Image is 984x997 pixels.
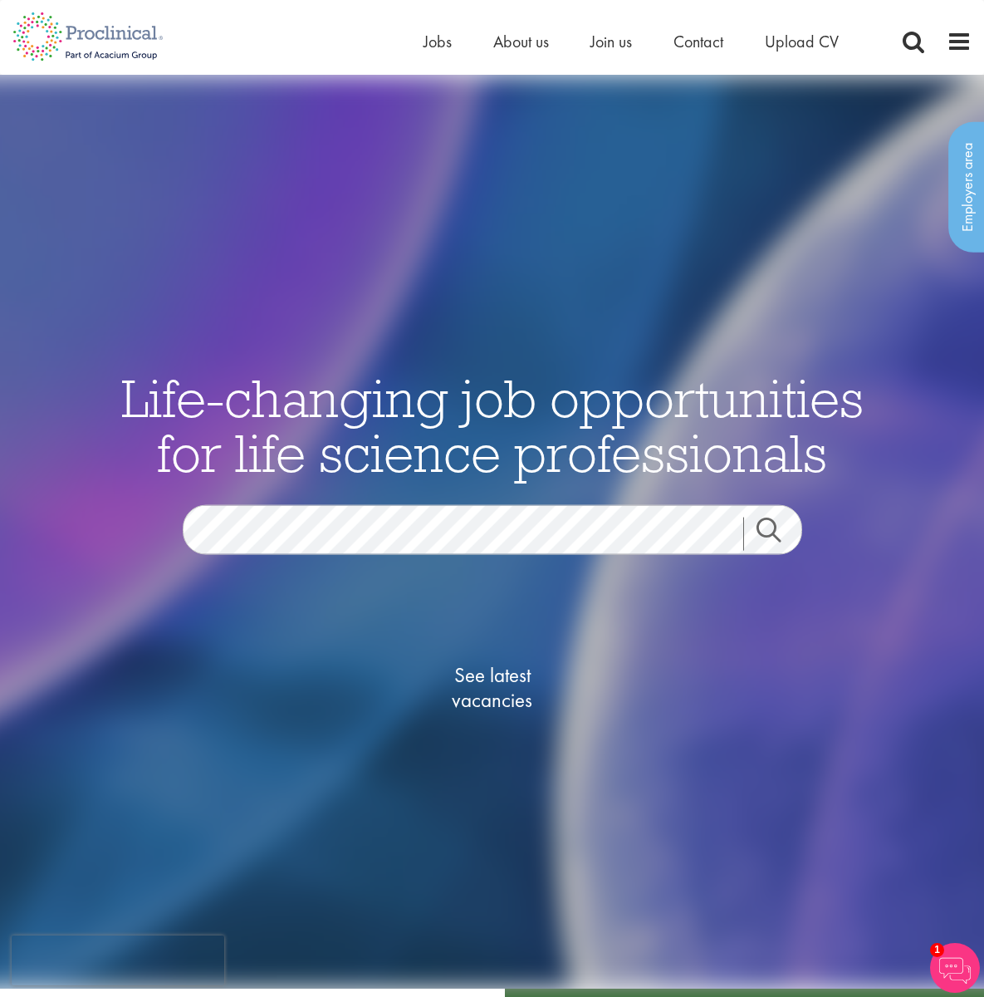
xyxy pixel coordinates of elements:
[743,518,815,551] a: Job search submit button
[765,31,839,52] a: Upload CV
[930,943,980,993] img: Chatbot
[12,936,224,985] iframe: reCAPTCHA
[409,663,575,713] span: See latest vacancies
[409,597,575,779] a: See latestvacancies
[590,31,632,52] a: Join us
[423,31,452,52] a: Jobs
[930,943,944,957] span: 1
[673,31,723,52] a: Contact
[121,365,864,486] span: Life-changing job opportunities for life science professionals
[493,31,549,52] a: About us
